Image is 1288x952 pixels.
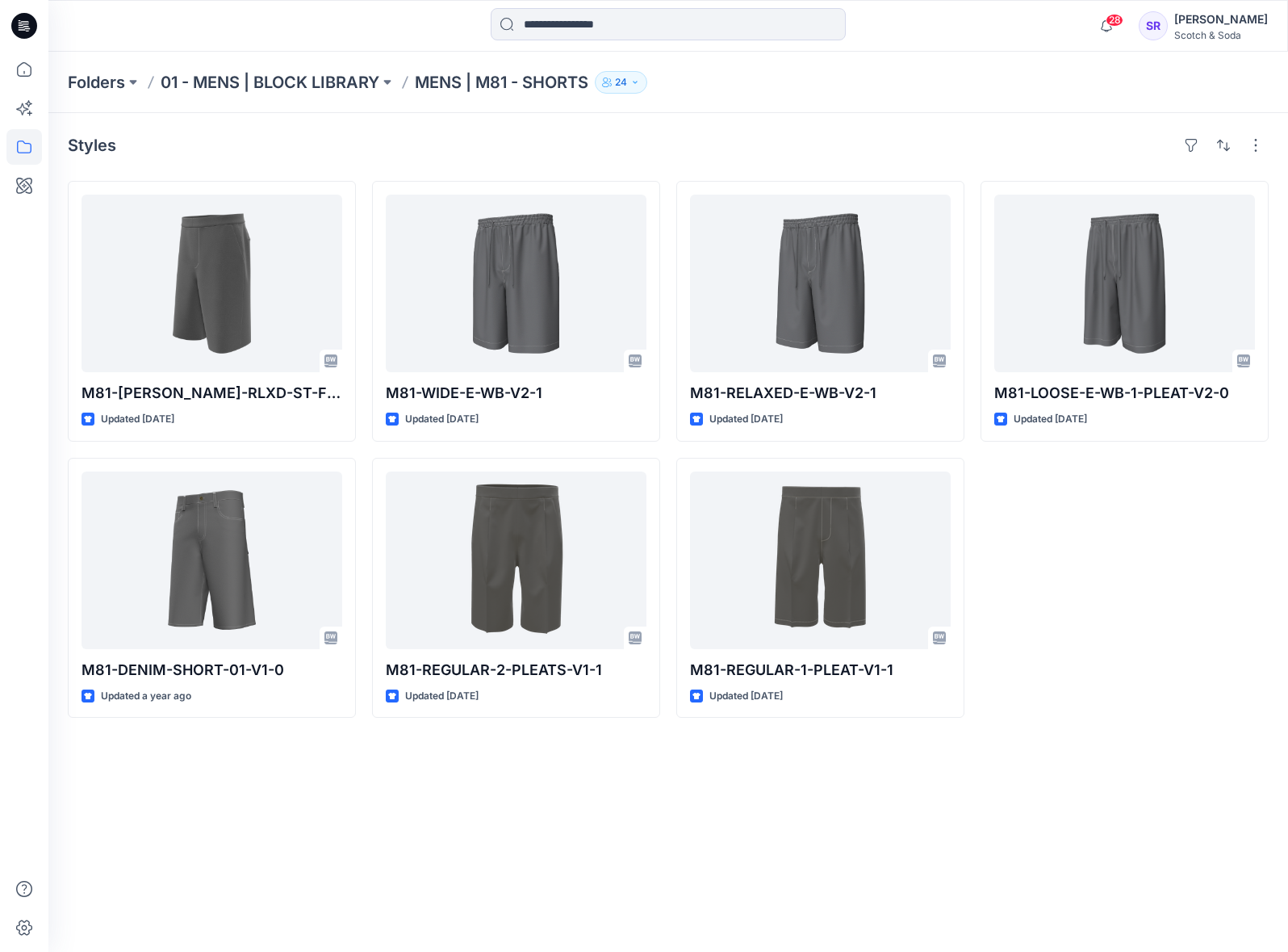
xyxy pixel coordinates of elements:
[82,382,342,405] p: M81-[PERSON_NAME]-RLXD-ST-FXD-WB-V1-0
[68,71,125,94] a: Folders
[405,411,479,428] p: Updated [DATE]
[101,688,191,705] p: Updated a year ago
[161,71,379,94] a: 01 - MENS | BLOCK LIBRARY
[386,659,646,681] p: M81-REGULAR-2-PLEATS-V1-1
[595,71,647,94] button: 24
[690,195,951,372] a: M81-RELAXED-E-WB-V2-1
[101,411,174,428] p: Updated [DATE]
[68,136,116,155] h4: Styles
[709,411,783,428] p: Updated [DATE]
[1174,29,1268,41] div: Scotch & Soda
[82,472,342,649] a: M81-DENIM-SHORT-01-V1-0
[1174,10,1268,29] div: [PERSON_NAME]
[386,472,646,649] a: M81-REGULAR-2-PLEATS-V1-1
[386,382,646,405] p: M81-WIDE-E-WB-V2-1
[405,688,479,705] p: Updated [DATE]
[615,73,627,91] p: 24
[1014,411,1087,428] p: Updated [DATE]
[415,71,588,94] p: MENS | M81 - SHORTS
[82,659,342,681] p: M81-DENIM-SHORT-01-V1-0
[709,688,783,705] p: Updated [DATE]
[1139,11,1168,40] div: SR
[690,382,951,405] p: M81-RELAXED-E-WB-V2-1
[386,195,646,372] a: M81-WIDE-E-WB-V2-1
[994,382,1255,405] p: M81-LOOSE-E-WB-1-PLEAT-V2-0
[1106,14,1123,27] span: 28
[82,195,342,372] a: M81-OTIS-RLXD-ST-FXD-WB-V1-0
[994,195,1255,372] a: M81-LOOSE-E-WB-1-PLEAT-V2-0
[690,659,951,681] p: M81-REGULAR-1-PLEAT-V1-1
[690,472,951,649] a: M81-REGULAR-1-PLEAT-V1-1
